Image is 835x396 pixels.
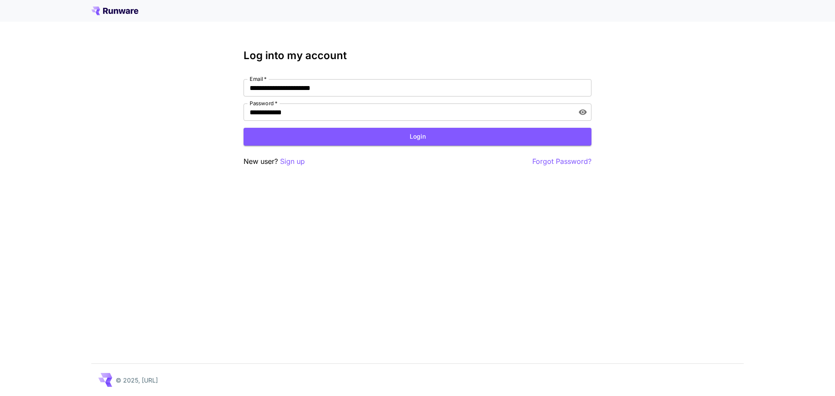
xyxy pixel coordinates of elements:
[244,128,591,146] button: Login
[532,156,591,167] button: Forgot Password?
[250,75,267,83] label: Email
[250,100,277,107] label: Password
[575,104,591,120] button: toggle password visibility
[244,156,305,167] p: New user?
[116,376,158,385] p: © 2025, [URL]
[244,50,591,62] h3: Log into my account
[280,156,305,167] button: Sign up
